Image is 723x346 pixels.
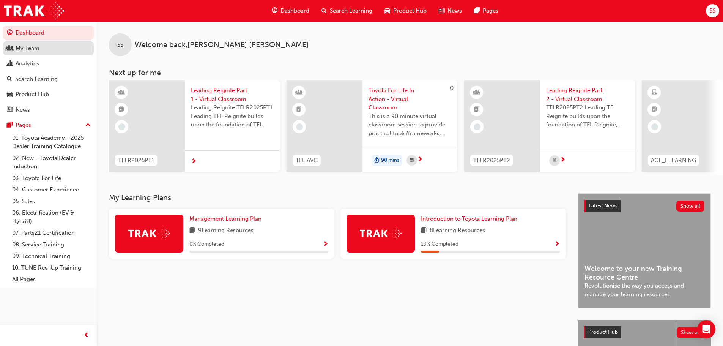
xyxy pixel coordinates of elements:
span: SS [709,6,715,15]
span: prev-icon [83,331,89,340]
button: Pages [3,118,94,132]
button: Show Progress [554,240,560,249]
span: booktick-icon [119,105,124,115]
span: Show Progress [323,241,328,248]
a: Introduction to Toyota Learning Plan [421,215,520,223]
span: duration-icon [374,156,380,166]
span: search-icon [7,76,12,83]
span: learningRecordVerb_NONE-icon [651,123,658,130]
span: calendar-icon [410,156,414,165]
span: book-icon [189,226,195,235]
a: news-iconNews [433,3,468,19]
a: 01. Toyota Academy - 2025 Dealer Training Catalogue [9,132,94,152]
span: calendar-icon [553,156,556,166]
span: car-icon [384,6,390,16]
a: News [3,103,94,117]
img: Trak [128,228,170,239]
div: Search Learning [15,75,58,84]
a: Management Learning Plan [189,215,265,223]
span: Search Learning [330,6,372,15]
span: 8 Learning Resources [430,226,485,235]
span: book-icon [421,226,427,235]
span: Dashboard [280,6,309,15]
span: car-icon [7,91,13,98]
a: 02. New - Toyota Dealer Induction [9,152,94,172]
span: chart-icon [7,60,13,67]
div: Product Hub [16,90,49,99]
div: My Team [16,44,39,53]
a: 0TFLIAVCToyota For Life In Action - Virtual ClassroomThis is a 90 minute virtual classroom sessio... [287,80,457,172]
span: learningResourceType_INSTRUCTOR_LED-icon [296,88,302,98]
a: car-iconProduct Hub [378,3,433,19]
span: learningRecordVerb_NONE-icon [296,123,303,130]
div: News [16,106,30,114]
span: TFLR2025PT2 Leading TFL Reignite builds upon the foundation of TFL Reignite, reaffirming our comm... [546,103,629,129]
span: ACL_ELEARNING [651,156,696,165]
span: next-icon [417,156,423,163]
button: DashboardMy TeamAnalyticsSearch LearningProduct HubNews [3,24,94,118]
a: TFLR2025PT1Leading Reignite Part 1 - Virtual ClassroomLeading Reignite TFLR2025PT1 Leading TFL Re... [109,80,280,172]
span: news-icon [7,107,13,114]
a: search-iconSearch Learning [315,3,378,19]
div: Pages [16,121,31,130]
button: Show Progress [323,240,328,249]
span: learningResourceType_INSTRUCTOR_LED-icon [474,88,479,98]
span: news-icon [439,6,444,16]
span: guage-icon [272,6,277,16]
a: Latest NewsShow all [584,200,704,212]
a: My Team [3,41,94,55]
a: 07. Parts21 Certification [9,227,94,239]
a: TFLR2025PT2Leading Reignite Part 2 - Virtual ClassroomTFLR2025PT2 Leading TFL Reignite builds upo... [464,80,635,172]
a: pages-iconPages [468,3,504,19]
span: Pages [483,6,498,15]
a: Analytics [3,57,94,71]
a: 08. Service Training [9,239,94,251]
button: Show all [677,327,705,338]
span: This is a 90 minute virtual classroom session to provide practical tools/frameworks, behaviours a... [369,112,451,138]
a: 04. Customer Experience [9,184,94,196]
span: pages-icon [474,6,480,16]
a: Search Learning [3,72,94,86]
span: News [447,6,462,15]
span: SS [117,41,123,49]
a: Product HubShow all [584,326,705,338]
a: 03. Toyota For Life [9,172,94,184]
img: Trak [360,228,402,239]
span: 9 Learning Resources [198,226,254,235]
span: people-icon [7,45,13,52]
span: TFLR2025PT1 [118,156,154,165]
span: 13 % Completed [421,240,458,249]
span: 0 [450,85,454,92]
div: Analytics [16,59,39,68]
button: SS [706,4,719,17]
span: Welcome to your new Training Resource Centre [584,264,704,281]
span: booktick-icon [652,105,657,115]
a: 10. TUNE Rev-Up Training [9,262,94,274]
span: next-icon [560,157,565,164]
a: 09. Technical Training [9,250,94,262]
img: Trak [4,2,64,19]
span: Revolutionise the way you access and manage your learning resources. [584,281,704,299]
span: learningResourceType_ELEARNING-icon [652,88,657,98]
span: Toyota For Life In Action - Virtual Classroom [369,86,451,112]
span: pages-icon [7,122,13,129]
div: Open Intercom Messenger [697,320,715,338]
span: learningRecordVerb_NONE-icon [118,123,125,130]
span: booktick-icon [296,105,302,115]
span: search-icon [321,6,327,16]
span: learningResourceType_INSTRUCTOR_LED-icon [119,88,124,98]
button: Show all [676,201,705,212]
span: Management Learning Plan [189,215,261,222]
span: TFLIAVC [296,156,318,165]
span: Introduction to Toyota Learning Plan [421,215,517,222]
span: Show Progress [554,241,560,248]
span: booktick-icon [474,105,479,115]
h3: My Learning Plans [109,193,566,202]
span: TFLR2025PT2 [473,156,510,165]
a: Dashboard [3,26,94,40]
span: next-icon [191,158,197,165]
a: 05. Sales [9,196,94,207]
span: Latest News [589,202,617,209]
